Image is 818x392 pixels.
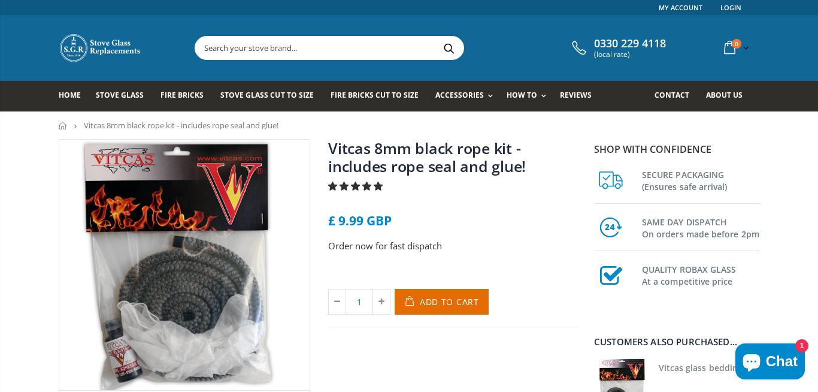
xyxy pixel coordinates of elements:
[420,296,479,307] span: Add to Cart
[435,90,484,100] span: Accessories
[435,37,462,59] button: Search
[594,337,759,346] div: Customers also purchased...
[195,37,598,59] input: Search your stove brand...
[59,140,310,390] img: Stove-Rope-REPLACEMENT-KIT-Black_4a8f264a-14fa-4fcc-bcb7-2804295c6cf1_800x_crop_center.jpg
[331,90,419,100] span: Fire Bricks Cut To Size
[732,39,741,49] span: 0
[594,142,759,156] p: Shop with confidence
[507,90,537,100] span: How To
[642,167,759,193] h3: SECURE PACKAGING (Ensures safe arrival)
[328,180,385,192] span: 4.77 stars
[59,33,143,63] img: Stove Glass Replacement
[655,90,689,100] span: Contact
[328,212,392,229] span: £ 9.99 GBP
[328,239,580,253] p: Order now for fast dispatch
[560,81,601,111] a: Reviews
[96,81,153,111] a: Stove Glass
[331,81,428,111] a: Fire Bricks Cut To Size
[59,81,90,111] a: Home
[395,289,489,315] button: Add to Cart
[507,81,552,111] a: How To
[655,81,698,111] a: Contact
[642,261,759,288] h3: QUALITY ROBAX GLASS At a competitive price
[220,90,313,100] span: Stove Glass Cut To Size
[642,214,759,240] h3: SAME DAY DISPATCH On orders made before 2pm
[719,36,752,59] a: 0
[84,120,278,131] span: Vitcas 8mm black rope kit - includes rope seal and glue!
[328,138,526,176] a: Vitcas 8mm black rope kit - includes rope seal and glue!
[220,81,322,111] a: Stove Glass Cut To Size
[594,37,666,50] span: 0330 229 4118
[435,81,499,111] a: Accessories
[59,122,68,129] a: Home
[96,90,144,100] span: Stove Glass
[594,50,666,59] span: (local rate)
[569,37,666,59] a: 0330 229 4118 (local rate)
[560,90,592,100] span: Reviews
[59,90,81,100] span: Home
[706,81,752,111] a: About us
[706,90,743,100] span: About us
[732,343,808,382] inbox-online-store-chat: Shopify online store chat
[160,81,213,111] a: Fire Bricks
[160,90,204,100] span: Fire Bricks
